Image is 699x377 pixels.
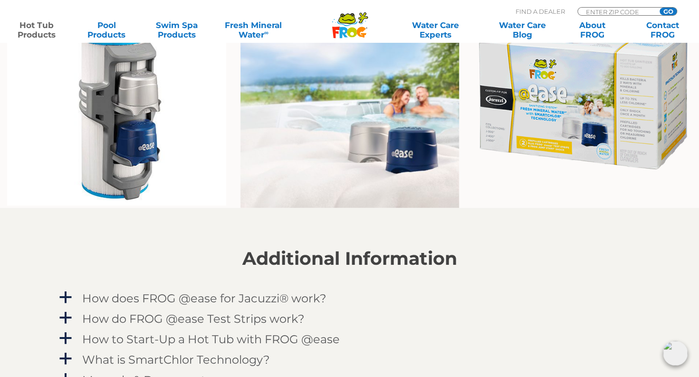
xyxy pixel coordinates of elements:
h4: How does FROG @ease for Jacuzzi® work? [82,291,326,304]
p: Find A Dealer [516,7,565,16]
a: AboutFROG [565,20,619,39]
h4: What is SmartChlor Technology? [82,353,270,366]
a: a How does FROG @ease for Jacuzzi® work? [57,289,642,307]
a: Water CareExperts [391,20,479,39]
span: a [58,310,73,325]
span: a [58,331,73,345]
a: Fresh MineralWater∞ [220,20,287,39]
a: Water CareBlog [495,20,549,39]
img: for jacuzzi [240,17,459,208]
a: Swim SpaProducts [149,20,203,39]
span: a [58,351,73,366]
h4: How do FROG @ease Test Strips work? [82,312,305,325]
sup: ∞ [264,29,268,36]
img: @Ease_Jacuzzi_FaceLeft [473,17,692,173]
img: 12 [7,17,226,205]
h2: Additional Information [57,248,642,269]
img: openIcon [663,341,688,366]
input: Zip Code Form [585,8,649,16]
a: a How to Start-Up a Hot Tub with FROG @ease [57,330,642,348]
h4: How to Start-Up a Hot Tub with FROG @ease [82,332,340,345]
a: Hot TubProducts [10,20,64,39]
a: PoolProducts [79,20,134,39]
span: a [58,290,73,304]
a: a How do FROG @ease Test Strips work? [57,309,642,327]
input: GO [660,8,677,15]
a: ContactFROG [635,20,689,39]
a: a What is SmartChlor Technology? [57,350,642,368]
